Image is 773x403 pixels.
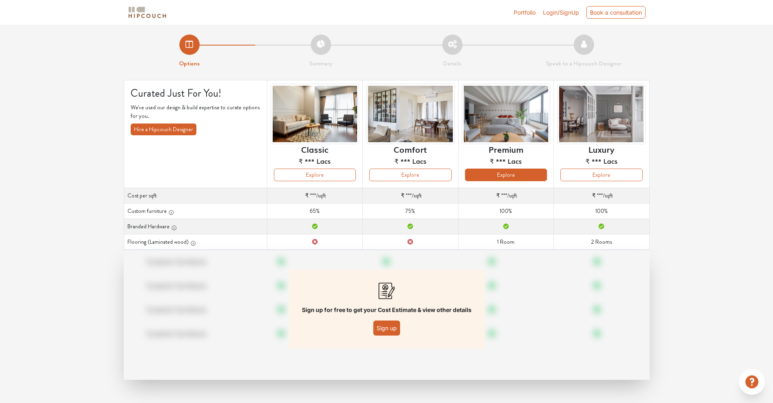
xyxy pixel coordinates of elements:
th: Cost per sqft [124,188,267,204]
span: Login/SignUp [543,9,579,16]
h6: Comfort [394,144,427,154]
img: header-preview [462,84,550,144]
td: 1 Room [458,234,553,250]
button: Hire a Hipcouch Designer [131,123,196,135]
strong: Speak to a Hipcouch Designer [546,59,622,68]
h6: Classic [301,144,328,154]
img: logo-horizontal.svg [127,5,168,19]
img: header-preview [557,84,646,144]
h6: Premium [489,144,523,154]
p: We've used our design & build expertise to curate options for you. [131,103,261,120]
h4: Curated Just For You! [131,87,261,100]
th: Branded Hardware [124,219,267,234]
a: Portfolio [514,8,536,17]
strong: Summary [309,59,332,68]
strong: Options [179,59,200,68]
td: 100% [554,204,649,219]
td: /sqft [554,188,649,204]
button: Explore [274,169,356,181]
td: /sqft [267,188,362,204]
td: 2 Rooms [554,234,649,250]
img: header-preview [271,84,359,144]
img: header-preview [366,84,454,144]
span: logo-horizontal.svg [127,3,168,22]
button: Sign up [373,321,400,336]
td: /sqft [458,188,553,204]
strong: Details [443,59,461,68]
button: Explore [465,169,547,181]
button: Explore [560,169,642,181]
p: Sign up for free to get your Cost Estimate & view other details [302,305,472,314]
td: /sqft [363,188,458,204]
h6: Luxury [588,144,614,154]
div: Book a consultation [586,6,646,19]
td: 75% [363,204,458,219]
td: 65% [267,204,362,219]
button: Explore [369,169,451,181]
th: Custom furniture [124,204,267,219]
td: 100% [458,204,553,219]
th: Flooring (Laminated wood) [124,234,267,250]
